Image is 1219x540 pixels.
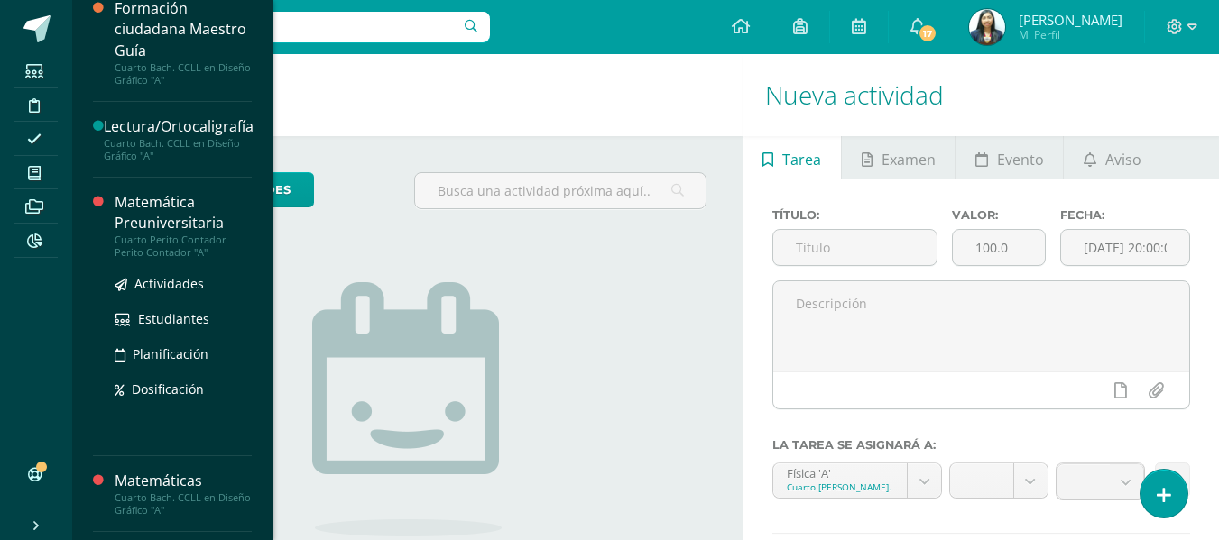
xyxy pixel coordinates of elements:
[312,282,502,536] img: no_activities.png
[773,463,941,498] a: Física 'A'Cuarto [PERSON_NAME]. CCLL en Computación
[765,54,1197,136] h1: Nueva actividad
[115,308,252,329] a: Estudiantes
[115,491,252,517] div: Cuarto Bach. CCLL en Diseño Gráfico "A"
[133,345,208,362] span: Planificación
[132,380,204,398] span: Dosificación
[115,192,252,259] a: Matemática PreuniversitariaCuarto Perito Contador Perito Contador "A"
[787,481,893,493] div: Cuarto [PERSON_NAME]. CCLL en Computación
[772,208,938,222] label: Título:
[773,230,937,265] input: Título
[94,54,721,136] h1: Actividades
[104,116,254,162] a: Lectura/OrtocaligrafíaCuarto Bach. CCLL en Diseño Gráfico "A"
[115,192,252,233] div: Matemática Preuniversitaria
[138,310,209,327] span: Estudiantes
[953,230,1045,265] input: Puntos máximos
[1105,138,1141,181] span: Aviso
[1019,27,1122,42] span: Mi Perfil
[134,275,204,292] span: Actividades
[84,12,490,42] input: Busca un usuario...
[918,23,937,43] span: 17
[956,136,1063,179] a: Evento
[882,138,936,181] span: Examen
[104,116,254,137] div: Lectura/Ortocaligrafía
[415,173,705,208] input: Busca una actividad próxima aquí...
[1060,208,1190,222] label: Fecha:
[115,273,252,294] a: Actividades
[115,233,252,259] div: Cuarto Perito Contador Perito Contador "A"
[1064,136,1160,179] a: Aviso
[997,138,1044,181] span: Evento
[969,9,1005,45] img: 8b777112c5e13c44b23954df52cbbee5.png
[952,208,1046,222] label: Valor:
[782,138,821,181] span: Tarea
[104,137,254,162] div: Cuarto Bach. CCLL en Diseño Gráfico "A"
[842,136,955,179] a: Examen
[115,471,252,491] div: Matemáticas
[1019,11,1122,29] span: [PERSON_NAME]
[743,136,841,179] a: Tarea
[772,438,1190,452] label: La tarea se asignará a:
[115,343,252,364] a: Planificación
[1061,230,1189,265] input: Fecha de entrega
[115,471,252,517] a: MatemáticasCuarto Bach. CCLL en Diseño Gráfico "A"
[115,61,252,87] div: Cuarto Bach. CCLL en Diseño Gráfico "A"
[115,379,252,399] a: Dosificación
[787,463,893,481] div: Física 'A'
